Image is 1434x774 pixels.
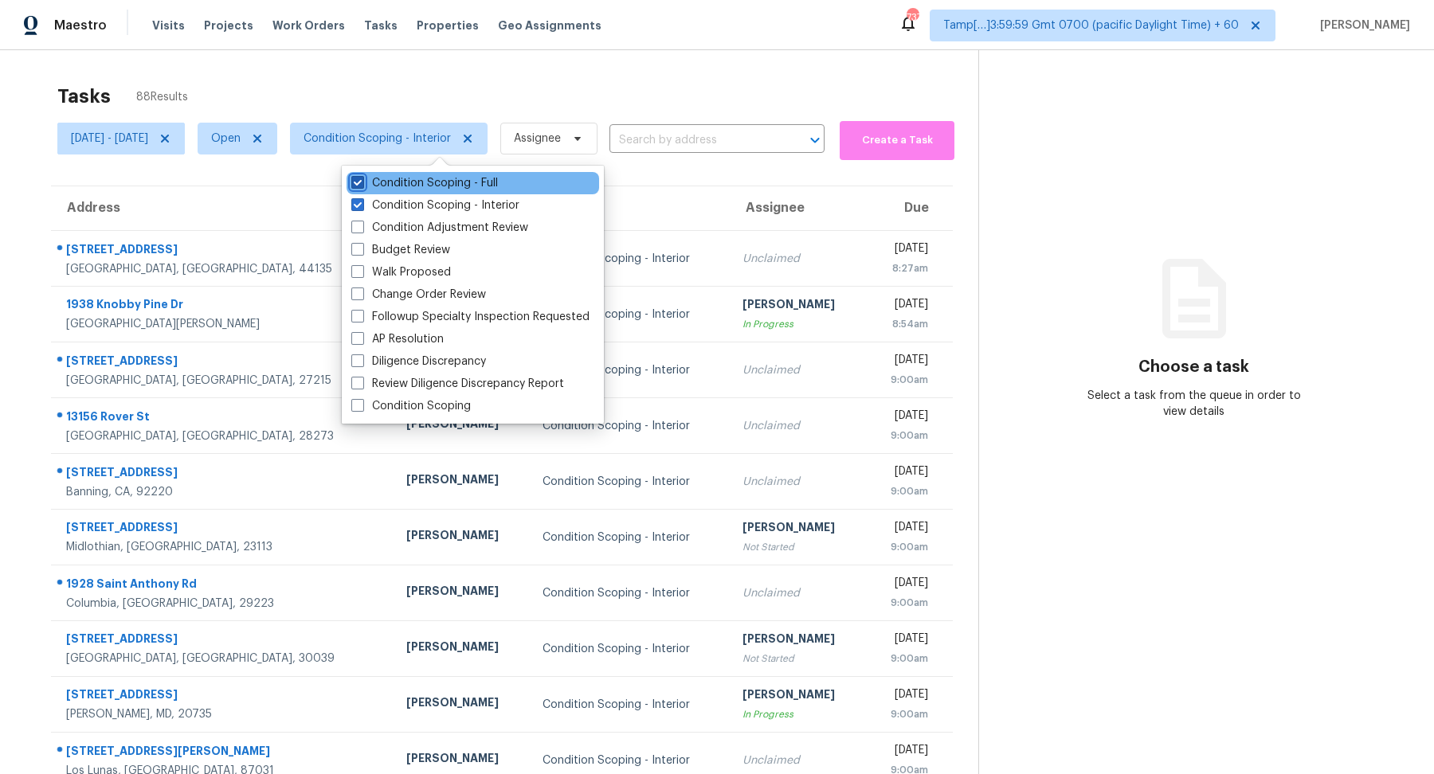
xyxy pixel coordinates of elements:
[66,686,381,706] div: [STREET_ADDRESS]
[66,373,381,389] div: [GEOGRAPHIC_DATA], [GEOGRAPHIC_DATA], 27215
[66,296,381,316] div: 1938 Knobby Pine Dr
[66,261,381,277] div: [GEOGRAPHIC_DATA], [GEOGRAPHIC_DATA], 44135
[943,18,1239,33] span: Tamp[…]3:59:59 Gmt 0700 (pacific Daylight Time) + 60
[211,131,241,147] span: Open
[742,418,853,434] div: Unclaimed
[351,242,450,258] label: Budget Review
[879,483,928,499] div: 9:00am
[879,539,928,555] div: 9:00am
[742,752,853,768] div: Unclaimed
[879,742,928,762] div: [DATE]
[543,307,717,322] div: Condition Scoping - Interior
[66,576,381,596] div: 1928 Saint Anthony Rd
[543,418,717,434] div: Condition Scoping - Interior
[66,428,381,444] div: [GEOGRAPHIC_DATA], [GEOGRAPHIC_DATA], 28273
[66,539,381,555] div: Midlothian, [GEOGRAPHIC_DATA], 23113
[57,88,111,104] h2: Tasks
[543,752,717,768] div: Condition Scoping - Interior
[742,251,853,267] div: Unclaimed
[351,175,498,191] label: Condition Scoping - Full
[417,18,479,33] span: Properties
[1087,388,1302,420] div: Select a task from the queue in order to view details
[351,354,486,369] label: Diligence Discrepancy
[879,575,928,595] div: [DATE]
[543,585,717,601] div: Condition Scoping - Interior
[848,131,946,150] span: Create a Task
[54,18,107,33] span: Maestro
[879,519,928,539] div: [DATE]
[530,186,730,231] th: Type
[730,186,866,231] th: Assignee
[66,743,381,763] div: [STREET_ADDRESS][PERSON_NAME]
[406,471,517,491] div: [PERSON_NAME]
[543,641,717,657] div: Condition Scoping - Interior
[406,750,517,770] div: [PERSON_NAME]
[66,519,381,539] div: [STREET_ADDRESS]
[66,651,381,666] div: [GEOGRAPHIC_DATA], [GEOGRAPHIC_DATA], 30039
[351,309,590,325] label: Followup Specialty Inspection Requested
[879,260,928,276] div: 8:27am
[879,595,928,611] div: 9:00am
[879,408,928,428] div: [DATE]
[66,596,381,612] div: Columbia, [GEOGRAPHIC_DATA], 29223
[66,316,381,332] div: [GEOGRAPHIC_DATA][PERSON_NAME]
[879,651,928,666] div: 9:00am
[51,186,394,231] th: Address
[304,131,451,147] span: Condition Scoping - Interior
[351,398,471,414] label: Condition Scoping
[351,331,444,347] label: AP Resolution
[66,241,381,261] div: [STREET_ADDRESS]
[1138,359,1249,375] h3: Choose a task
[742,706,853,722] div: In Progress
[498,18,601,33] span: Geo Assignments
[1314,18,1410,33] span: [PERSON_NAME]
[66,353,381,373] div: [STREET_ADDRESS]
[879,316,928,332] div: 8:54am
[907,10,918,25] div: 737
[406,416,517,436] div: [PERSON_NAME]
[879,463,928,483] div: [DATE]
[66,464,381,484] div: [STREET_ADDRESS]
[351,287,486,303] label: Change Order Review
[879,372,928,388] div: 9:00am
[543,362,717,378] div: Condition Scoping - Interior
[406,694,517,714] div: [PERSON_NAME]
[609,128,780,153] input: Search by address
[204,18,253,33] span: Projects
[742,585,853,601] div: Unclaimed
[543,474,717,490] div: Condition Scoping - Interior
[66,706,381,722] div: [PERSON_NAME], MD, 20735
[742,296,853,316] div: [PERSON_NAME]
[351,197,519,213] label: Condition Scoping - Interior
[406,527,517,547] div: [PERSON_NAME]
[742,519,853,539] div: [PERSON_NAME]
[866,186,953,231] th: Due
[406,583,517,603] div: [PERSON_NAME]
[543,697,717,713] div: Condition Scoping - Interior
[742,631,853,651] div: [PERSON_NAME]
[879,428,928,444] div: 9:00am
[272,18,345,33] span: Work Orders
[879,296,928,316] div: [DATE]
[136,89,188,105] span: 88 Results
[879,240,928,260] div: [DATE]
[152,18,185,33] span: Visits
[543,530,717,545] div: Condition Scoping - Interior
[406,639,517,659] div: [PERSON_NAME]
[742,474,853,490] div: Unclaimed
[804,129,826,151] button: Open
[66,408,381,428] div: 13156 Rover St
[71,131,148,147] span: [DATE] - [DATE]
[879,352,928,372] div: [DATE]
[364,20,398,31] span: Tasks
[742,539,853,555] div: Not Started
[351,220,528,236] label: Condition Adjustment Review
[351,264,451,280] label: Walk Proposed
[879,686,928,706] div: [DATE]
[66,484,381,500] div: Banning, CA, 92220
[66,631,381,651] div: [STREET_ADDRESS]
[879,706,928,722] div: 9:00am
[879,631,928,651] div: [DATE]
[742,362,853,378] div: Unclaimed
[840,121,954,160] button: Create a Task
